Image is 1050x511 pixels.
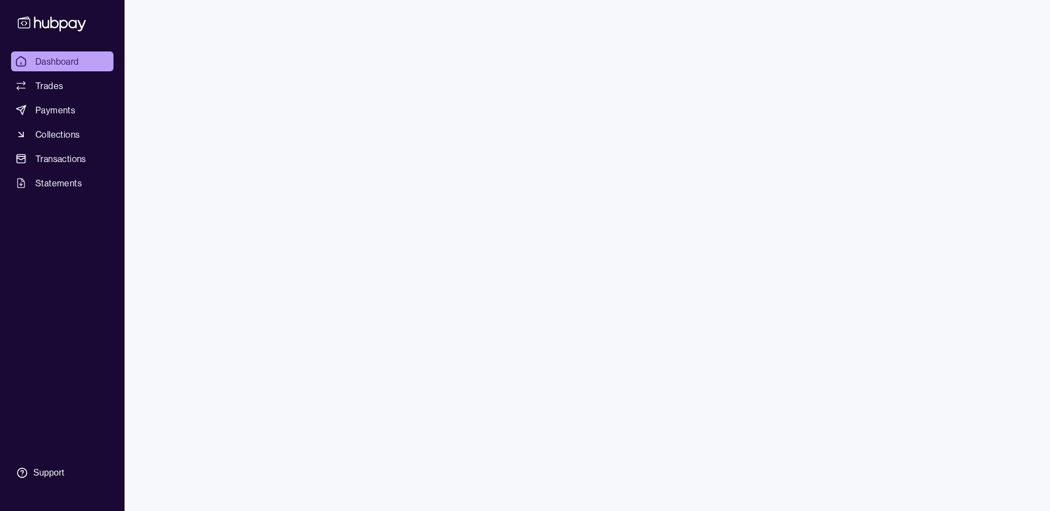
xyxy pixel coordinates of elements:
[35,176,82,190] span: Statements
[11,51,113,71] a: Dashboard
[35,152,86,165] span: Transactions
[11,173,113,193] a: Statements
[35,128,80,141] span: Collections
[11,149,113,169] a: Transactions
[11,76,113,96] a: Trades
[35,55,79,68] span: Dashboard
[35,79,63,92] span: Trades
[11,461,113,484] a: Support
[35,103,75,117] span: Payments
[33,467,64,479] div: Support
[11,124,113,144] a: Collections
[11,100,113,120] a: Payments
